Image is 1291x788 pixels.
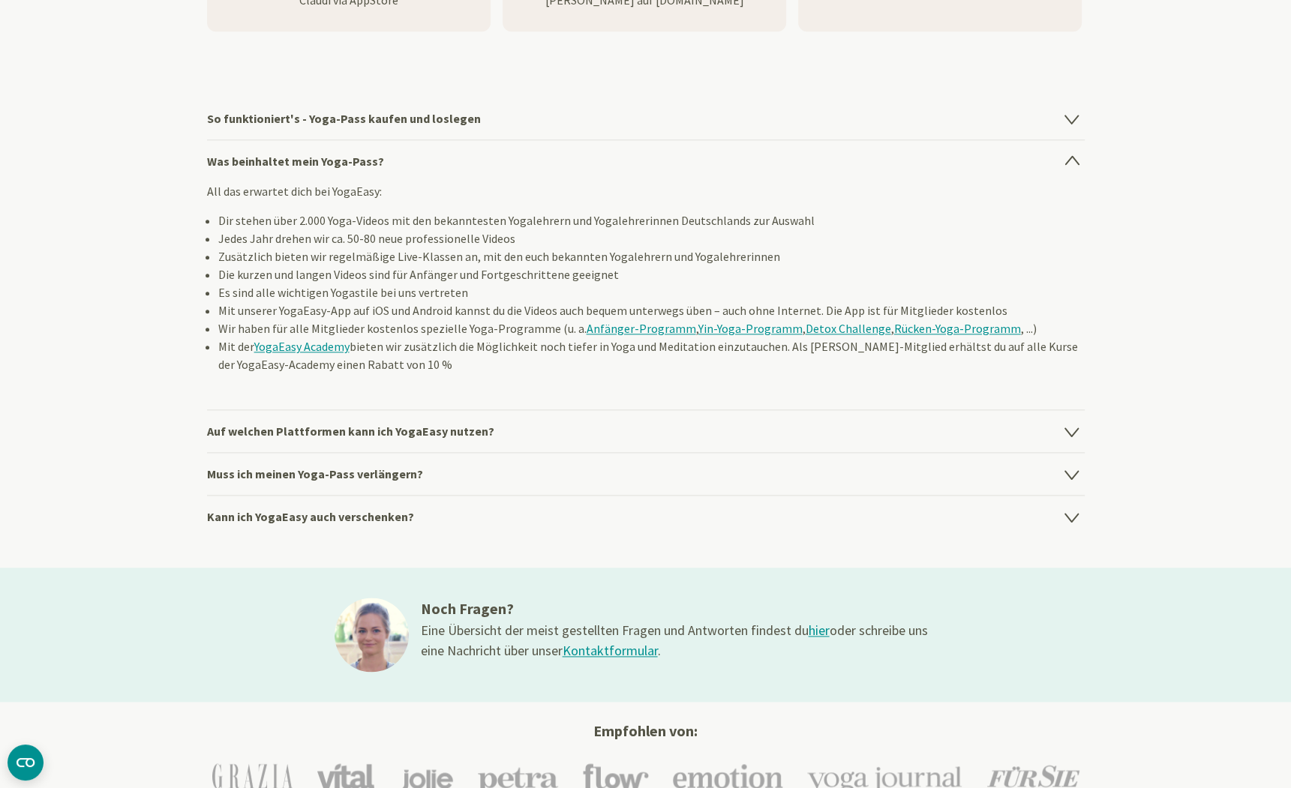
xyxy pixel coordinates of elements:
a: Yin-Yoga-Programm [698,321,803,336]
li: Wir haben für alle Mitglieder kostenlos spezielle Yoga-Programme (u. a. , , , , ...) [218,319,1085,337]
div: All das erwartet dich bei YogaEasy: [207,182,1085,409]
img: Für Sie Logo [987,765,1079,787]
h4: Muss ich meinen Yoga-Pass verlängern? [207,452,1085,495]
h3: Noch Fragen? [421,598,931,620]
li: Mit der bieten wir zusätzlich die Möglichkeit noch tiefer in Yoga und Meditation einzutauchen. Al... [218,337,1085,373]
li: Dir stehen über 2.000 Yoga-Videos mit den bekanntesten Yogalehrern und Yogalehrerinnen Deutschlan... [218,211,1085,229]
a: Rücken-Yoga-Programm [894,321,1021,336]
li: Zusätzlich bieten wir regelmäßige Live-Klassen an, mit den euch bekannten Yogalehrern und Yogaleh... [218,247,1085,265]
a: Detox Challenge [806,321,891,336]
li: Es sind alle wichtigen Yogastile bei uns vertreten [218,283,1085,301]
h4: So funktioniert's - Yoga-Pass kaufen und loslegen [207,97,1085,139]
div: Eine Übersicht der meist gestellten Fragen und Antworten findest du oder schreibe uns eine Nachri... [421,620,931,661]
button: CMP-Widget öffnen [8,745,44,781]
a: Anfänger-Programm [587,321,696,336]
li: Jedes Jahr drehen wir ca. 50-80 neue professionelle Videos [218,229,1085,247]
h4: Was beinhaltet mein Yoga-Pass? [207,139,1085,182]
h4: Auf welchen Plattformen kann ich YogaEasy nutzen? [207,409,1085,452]
h4: Kann ich YogaEasy auch verschenken? [207,495,1085,538]
a: Kontaktformular [563,642,658,659]
a: YogaEasy Academy [254,339,350,354]
a: hier [809,622,830,639]
img: ines@1x.jpg [335,598,409,672]
li: Die kurzen und langen Videos sind für Anfänger und Fortgeschrittene geeignet [218,265,1085,283]
li: Mit unserer YogaEasy-App auf iOS und Android kannst du die Videos auch bequem unterwegs üben – au... [218,301,1085,319]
